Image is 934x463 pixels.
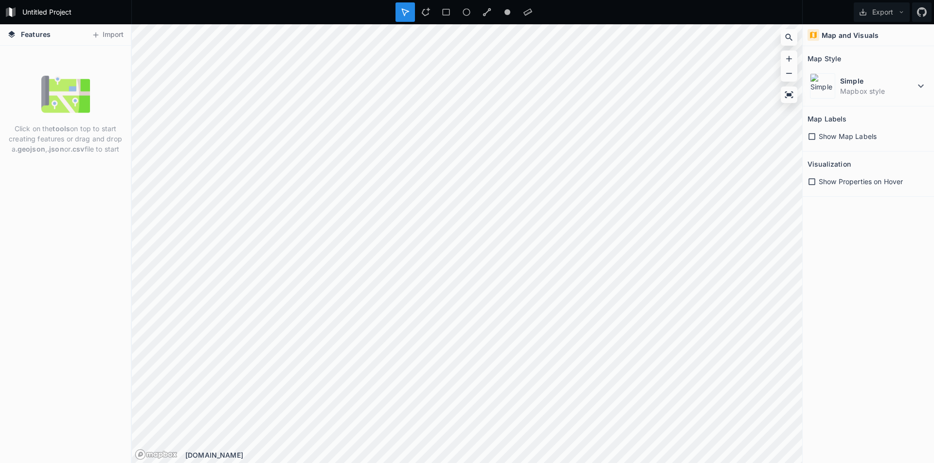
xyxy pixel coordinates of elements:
[41,70,90,119] img: empty
[808,51,841,66] h2: Map Style
[808,111,846,126] h2: Map Labels
[7,123,124,154] p: Click on the on top to start creating features or drag and drop a , or file to start
[71,145,85,153] strong: .csv
[840,86,915,96] dd: Mapbox style
[47,145,64,153] strong: .json
[822,30,879,40] h4: Map and Visuals
[840,76,915,86] dt: Simple
[185,450,802,460] div: [DOMAIN_NAME]
[87,27,128,43] button: Import
[135,449,178,460] a: Mapbox logo
[819,176,903,187] span: Show Properties on Hover
[16,145,45,153] strong: .geojson
[819,131,877,141] span: Show Map Labels
[53,124,70,133] strong: tools
[854,2,910,22] button: Export
[808,156,851,171] h2: Visualization
[21,29,51,39] span: Features
[810,73,835,99] img: Simple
